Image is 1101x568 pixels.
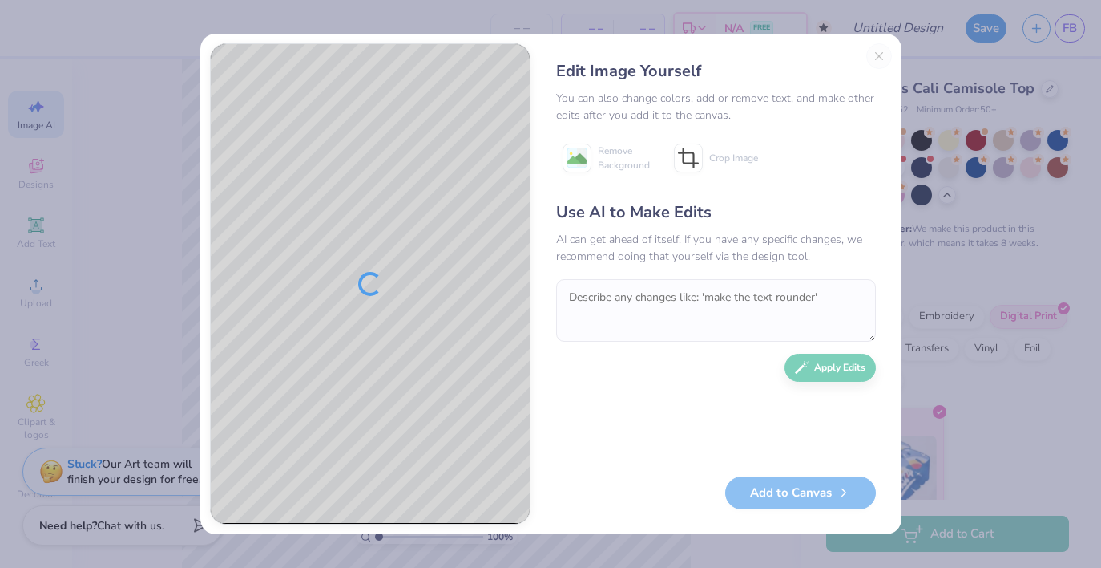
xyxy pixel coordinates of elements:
div: AI can get ahead of itself. If you have any specific changes, we recommend doing that yourself vi... [556,231,876,265]
div: You can also change colors, add or remove text, and make other edits after you add it to the canvas. [556,90,876,124]
div: Edit Image Yourself [556,59,876,83]
span: Crop Image [709,151,758,165]
div: Use AI to Make Edits [556,201,876,225]
span: Remove Background [598,144,650,172]
button: Crop Image [667,138,768,178]
button: Remove Background [556,138,656,178]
